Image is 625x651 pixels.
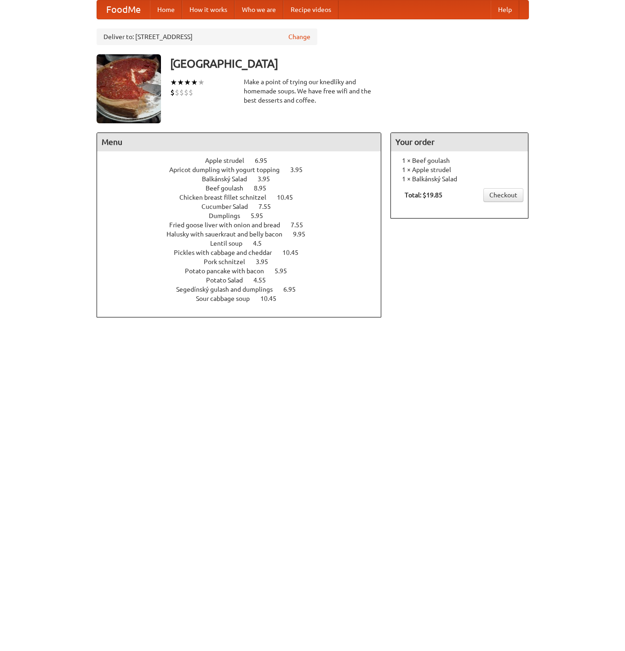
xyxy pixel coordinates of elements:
[205,157,253,164] span: Apple strudel
[405,191,442,199] b: Total: $19.85
[291,221,312,229] span: 7.55
[201,203,288,210] a: Cucumber Salad 7.55
[185,267,304,275] a: Potato pancake with bacon 5.95
[177,77,184,87] li: ★
[290,166,312,173] span: 3.95
[204,258,285,265] a: Pork schnitzel 3.95
[176,286,313,293] a: Segedínský gulash and dumplings 6.95
[483,188,523,202] a: Checkout
[260,295,286,302] span: 10.45
[283,0,338,19] a: Recipe videos
[391,133,528,151] h4: Your order
[170,77,177,87] li: ★
[255,157,276,164] span: 6.95
[169,221,289,229] span: Fried goose liver with onion and bread
[184,87,189,98] li: $
[170,54,529,73] h3: [GEOGRAPHIC_DATA]
[176,286,282,293] span: Segedínský gulash and dumplings
[169,166,320,173] a: Apricot dumpling with yogurt topping 3.95
[166,230,292,238] span: Halusky with sauerkraut and belly bacon
[179,194,275,201] span: Chicken breast fillet schnitzel
[253,277,275,284] span: 4.55
[210,240,252,247] span: Lentil soup
[254,184,275,192] span: 8.95
[97,133,381,151] h4: Menu
[97,0,150,19] a: FoodMe
[277,194,302,201] span: 10.45
[210,240,279,247] a: Lentil soup 4.5
[202,175,287,183] a: Balkánský Salad 3.95
[175,87,179,98] li: $
[209,212,249,219] span: Dumplings
[282,249,308,256] span: 10.45
[196,295,259,302] span: Sour cabbage soup
[174,249,281,256] span: Pickles with cabbage and cheddar
[206,184,283,192] a: Beef goulash 8.95
[256,258,277,265] span: 3.95
[251,212,272,219] span: 5.95
[201,203,257,210] span: Cucumber Salad
[283,286,305,293] span: 6.95
[202,175,256,183] span: Balkánský Salad
[258,203,280,210] span: 7.55
[179,194,310,201] a: Chicken breast fillet schnitzel 10.45
[253,240,271,247] span: 4.5
[204,258,254,265] span: Pork schnitzel
[206,277,252,284] span: Potato Salad
[189,87,193,98] li: $
[396,156,523,165] li: 1 × Beef goulash
[235,0,283,19] a: Who we are
[206,184,252,192] span: Beef goulash
[169,166,289,173] span: Apricot dumpling with yogurt topping
[166,230,322,238] a: Halusky with sauerkraut and belly bacon 9.95
[185,267,273,275] span: Potato pancake with bacon
[196,295,293,302] a: Sour cabbage soup 10.45
[169,221,320,229] a: Fried goose liver with onion and bread 7.55
[244,77,382,105] div: Make a point of trying our knedlíky and homemade soups. We have free wifi and the best desserts a...
[97,54,161,123] img: angular.jpg
[491,0,519,19] a: Help
[206,277,283,284] a: Potato Salad 4.55
[182,0,235,19] a: How it works
[396,174,523,184] li: 1 × Balkánský Salad
[293,230,315,238] span: 9.95
[150,0,182,19] a: Home
[198,77,205,87] li: ★
[170,87,175,98] li: $
[179,87,184,98] li: $
[288,32,310,41] a: Change
[97,29,317,45] div: Deliver to: [STREET_ADDRESS]
[396,165,523,174] li: 1 × Apple strudel
[258,175,279,183] span: 3.95
[191,77,198,87] li: ★
[205,157,284,164] a: Apple strudel 6.95
[275,267,296,275] span: 5.95
[184,77,191,87] li: ★
[209,212,280,219] a: Dumplings 5.95
[174,249,315,256] a: Pickles with cabbage and cheddar 10.45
